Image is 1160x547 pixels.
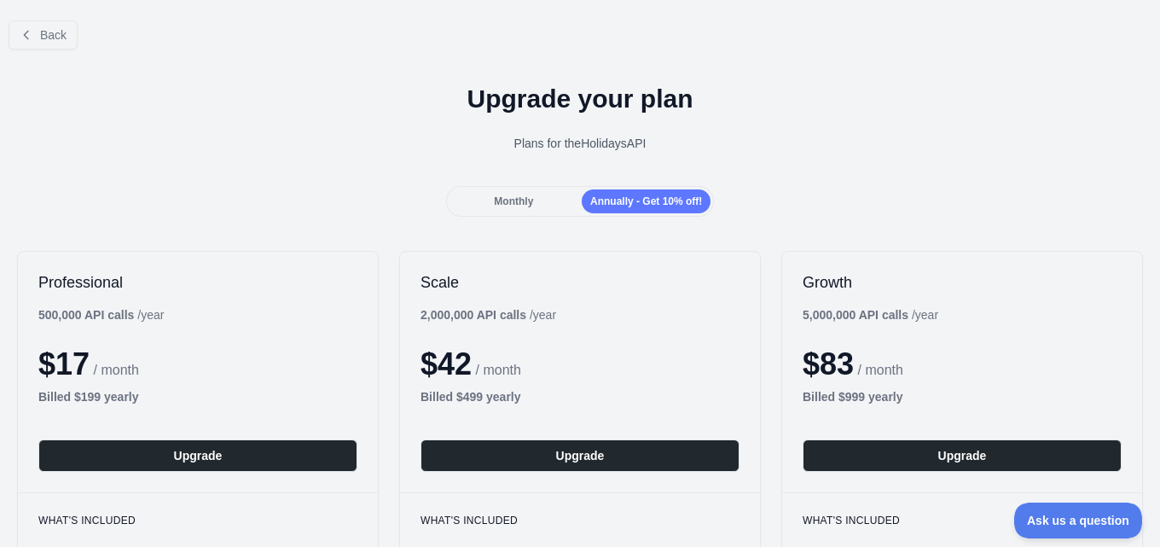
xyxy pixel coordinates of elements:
div: / year [420,306,556,323]
span: $ 83 [803,346,854,381]
div: / year [803,306,938,323]
h2: Scale [420,272,739,293]
span: $ 42 [420,346,472,381]
b: 5,000,000 API calls [803,308,908,322]
b: 2,000,000 API calls [420,308,526,322]
h2: Growth [803,272,1122,293]
iframe: Toggle Customer Support [1014,503,1143,538]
